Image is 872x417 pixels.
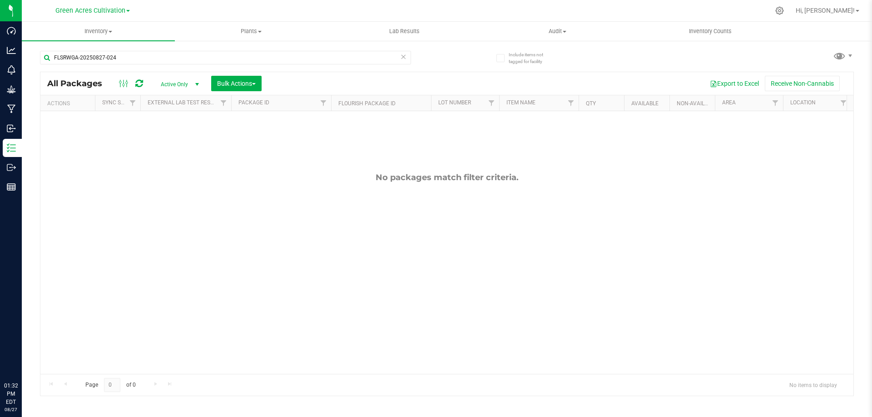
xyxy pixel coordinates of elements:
span: Clear [400,51,406,63]
a: Filter [316,95,331,111]
a: External Lab Test Result [148,99,219,106]
a: Audit [481,22,634,41]
span: Green Acres Cultivation [55,7,125,15]
a: Location [790,99,816,106]
a: Area [722,99,736,106]
a: Lab Results [328,22,481,41]
span: Inventory [22,27,175,35]
a: Inventory Counts [634,22,787,41]
inline-svg: Monitoring [7,65,16,74]
a: Package ID [238,99,269,106]
inline-svg: Inbound [7,124,16,133]
a: Sync Status [102,99,137,106]
a: Filter [768,95,783,111]
span: Inventory Counts [677,27,744,35]
inline-svg: Dashboard [7,26,16,35]
inline-svg: Outbound [7,163,16,172]
inline-svg: Reports [7,182,16,191]
a: Filter [484,95,499,111]
inline-svg: Manufacturing [7,104,16,113]
span: Plants [175,27,327,35]
a: Available [631,100,659,107]
div: Manage settings [774,6,785,15]
inline-svg: Grow [7,85,16,94]
div: Actions [47,100,91,107]
a: Item Name [506,99,535,106]
a: Plants [175,22,328,41]
a: Flourish Package ID [338,100,396,107]
span: No items to display [782,378,844,392]
p: 08/27 [4,406,18,413]
button: Receive Non-Cannabis [765,76,840,91]
a: Filter [564,95,579,111]
a: Qty [586,100,596,107]
a: Non-Available [677,100,717,107]
button: Export to Excel [704,76,765,91]
span: All Packages [47,78,111,88]
inline-svg: Analytics [7,46,16,55]
iframe: Resource center [9,344,36,372]
div: No packages match filter criteria. [40,172,853,182]
input: Search Package ID, Item Name, SKU, Lot or Part Number... [40,51,411,64]
a: Filter [836,95,851,111]
span: Lab Results [377,27,432,35]
span: Hi, [PERSON_NAME]! [796,7,855,14]
a: Lot Number [438,99,471,106]
iframe: Resource center unread badge [27,343,38,354]
span: Page of 0 [78,378,143,392]
span: Include items not tagged for facility [509,51,554,65]
a: Inventory [22,22,175,41]
inline-svg: Inventory [7,143,16,152]
button: Bulk Actions [211,76,262,91]
span: Bulk Actions [217,80,256,87]
a: Filter [125,95,140,111]
span: Audit [481,27,634,35]
p: 01:32 PM EDT [4,382,18,406]
a: Filter [216,95,231,111]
